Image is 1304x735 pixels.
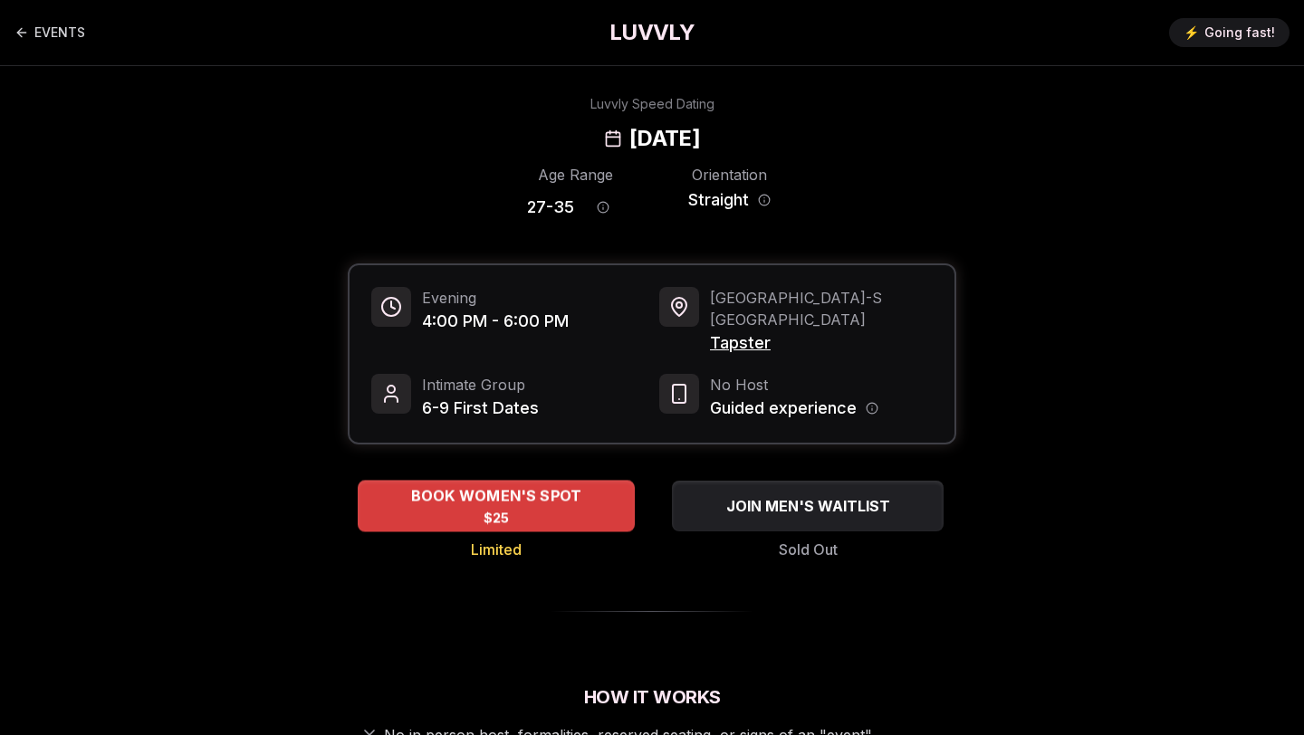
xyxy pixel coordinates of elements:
[681,164,777,186] div: Orientation
[422,396,539,421] span: 6-9 First Dates
[1184,24,1199,42] span: ⚡️
[527,195,574,220] span: 27 - 35
[422,287,569,309] span: Evening
[471,539,522,560] span: Limited
[710,396,857,421] span: Guided experience
[758,194,771,206] button: Orientation information
[527,164,623,186] div: Age Range
[348,684,956,710] h2: How It Works
[484,509,510,527] span: $25
[672,481,944,531] button: JOIN MEN'S WAITLIST - Sold Out
[583,187,623,227] button: Age range information
[422,309,569,334] span: 4:00 PM - 6:00 PM
[710,287,933,330] span: [GEOGRAPHIC_DATA] - S [GEOGRAPHIC_DATA]
[407,485,586,507] span: BOOK WOMEN'S SPOT
[422,374,539,396] span: Intimate Group
[590,95,714,113] div: Luvvly Speed Dating
[629,124,700,153] h2: [DATE]
[358,480,635,531] button: BOOK WOMEN'S SPOT - Limited
[688,187,749,213] span: Straight
[723,495,894,517] span: JOIN MEN'S WAITLIST
[609,18,695,47] a: LUVVLY
[14,14,85,51] a: Back to events
[779,539,838,560] span: Sold Out
[866,402,878,415] button: Host information
[710,374,878,396] span: No Host
[1204,24,1275,42] span: Going fast!
[710,330,933,356] span: Tapster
